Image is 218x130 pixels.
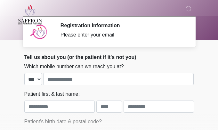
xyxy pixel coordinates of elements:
[29,22,48,42] img: Agent Avatar
[18,5,43,25] img: Saffron Laser Aesthetics and Medical Spa Logo
[24,118,102,126] label: Patient's birth date & postal code?
[61,31,184,39] div: Please enter your email
[24,54,194,60] h2: Tell us about you (or the patient if it's not you)
[24,90,80,98] label: Patient first & last name:
[24,63,124,70] label: Which mobile number can we reach you at?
